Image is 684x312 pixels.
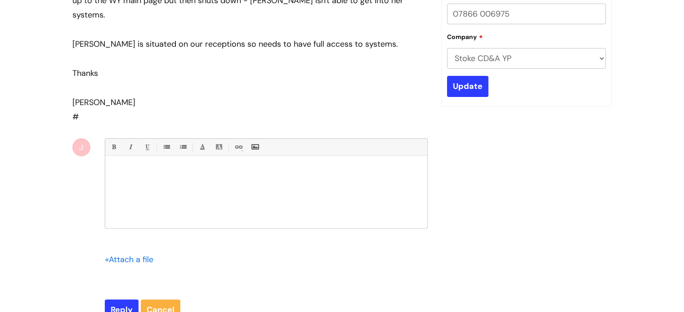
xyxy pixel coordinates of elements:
a: Link [232,141,244,153]
a: • Unordered List (Ctrl-Shift-7) [161,141,172,153]
a: Font Color [197,141,208,153]
span: + [105,254,109,265]
a: 1. Ordered List (Ctrl-Shift-8) [177,141,188,153]
a: Italic (Ctrl-I) [125,141,136,153]
div: Thanks [72,66,428,80]
input: Update [447,76,488,97]
div: [PERSON_NAME] [72,95,428,110]
div: [PERSON_NAME] is situated on our receptions so needs to have full access to systems. [72,37,428,51]
a: Underline(Ctrl-U) [141,141,152,153]
a: Bold (Ctrl-B) [108,141,119,153]
a: Back Color [213,141,224,153]
label: Company [447,32,483,41]
a: Insert Image... [249,141,260,153]
div: J [72,138,90,156]
div: Attach a file [105,252,159,267]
